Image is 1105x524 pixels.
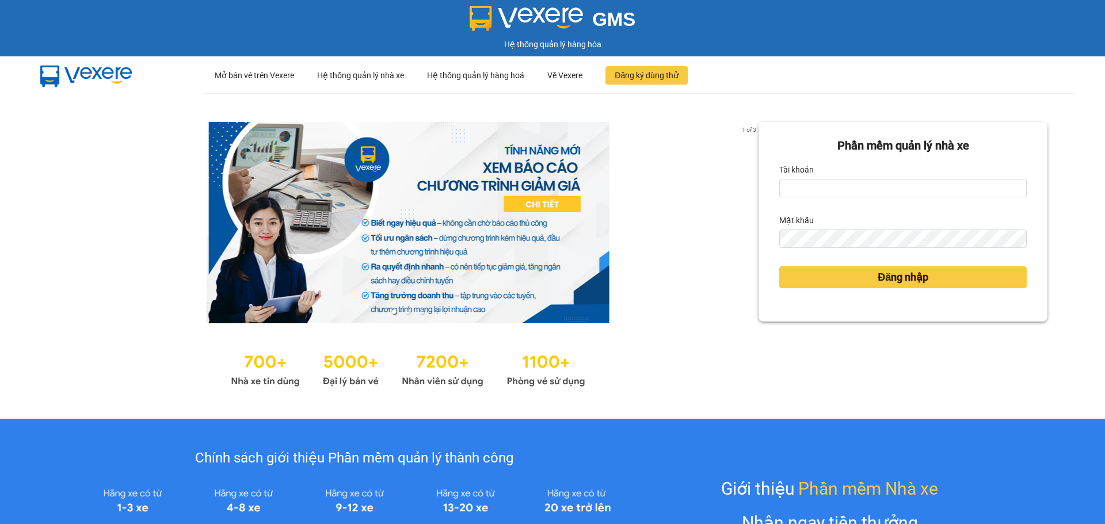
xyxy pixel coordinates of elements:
[615,69,679,82] span: Đăng ký dùng thử
[420,309,424,314] li: slide item 3
[721,475,938,502] div: Giới thiệu
[392,309,397,314] li: slide item 1
[317,57,404,94] div: Hệ thống quản lý nhà xe
[779,179,1027,197] input: Tài khoản
[779,211,814,230] label: Mật khẩu
[605,66,688,85] button: Đăng ký dùng thử
[742,122,759,323] button: next slide / item
[779,160,814,179] label: Tài khoản
[547,57,582,94] div: Về Vexere
[406,309,410,314] li: slide item 2
[427,57,524,94] div: Hệ thống quản lý hàng hoá
[470,6,584,31] img: logo 2
[779,230,1027,248] input: Mật khẩu
[592,9,635,30] span: GMS
[779,266,1027,288] button: Đăng nhập
[77,447,631,469] div: Chính sách giới thiệu Phần mềm quản lý thành công
[779,137,1027,155] div: Phần mềm quản lý nhà xe
[29,56,144,94] img: mbUUG5Q.png
[215,57,294,94] div: Mở bán vé trên Vexere
[798,475,938,502] span: Phần mềm Nhà xe
[738,122,759,137] p: 1 of 3
[58,122,74,323] button: previous slide / item
[231,346,585,390] img: Statistics.png
[878,269,928,285] span: Đăng nhập
[3,38,1102,51] div: Hệ thống quản lý hàng hóa
[470,17,636,26] a: GMS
